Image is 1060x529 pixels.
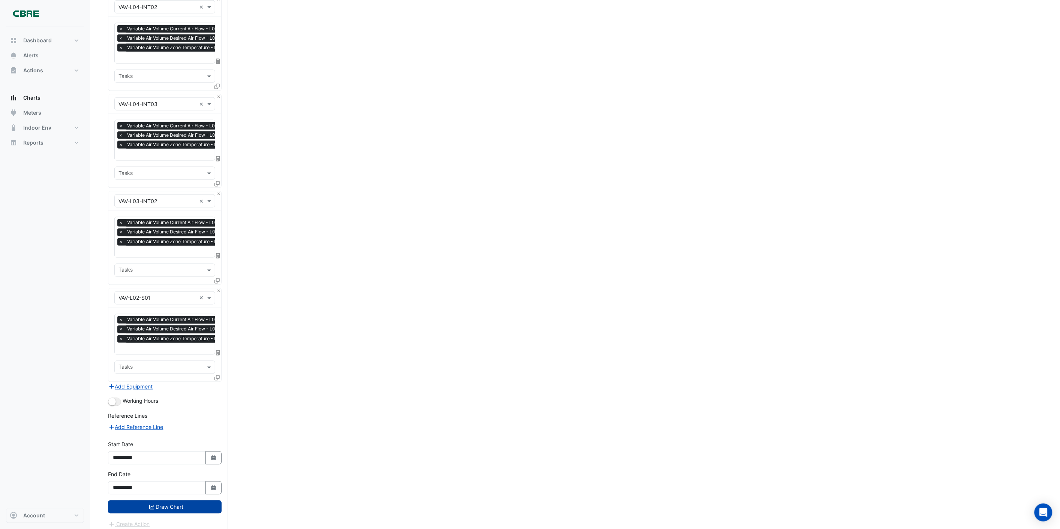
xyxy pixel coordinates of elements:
[215,350,222,356] span: Choose Function
[9,6,43,21] img: Company Logo
[214,375,220,381] span: Clone Favourites and Tasks from this Equipment to other Equipment
[125,326,230,333] span: Variable Air Volume Desired Air Flow - L02, S01
[125,122,235,130] span: Variable Air Volume Current Air Flow - L04, INT03
[117,169,133,179] div: Tasks
[117,25,124,33] span: ×
[199,294,205,302] span: Clear
[214,84,220,90] span: Clone Favourites and Tasks from this Equipment to other Equipment
[6,508,84,523] button: Account
[117,238,124,246] span: ×
[23,52,39,59] span: Alerts
[10,52,17,59] app-icon: Alerts
[216,288,221,293] button: Close
[117,132,124,139] span: ×
[199,3,205,11] span: Clear
[117,72,133,82] div: Tasks
[10,67,17,74] app-icon: Actions
[108,501,222,514] button: Draw Chart
[215,253,222,259] span: Choose Function
[6,48,84,63] button: Alerts
[6,120,84,135] button: Indoor Env
[117,219,124,227] span: ×
[125,316,230,324] span: Variable Air Volume Current Air Flow - L02, S01
[117,141,124,148] span: ×
[199,197,205,205] span: Clear
[125,141,240,148] span: Variable Air Volume Zone Temperature - L04, INT03
[23,94,40,102] span: Charts
[23,512,45,519] span: Account
[6,135,84,150] button: Reports
[125,25,235,33] span: Variable Air Volume Current Air Flow - L04, INT02
[6,63,84,78] button: Actions
[23,124,51,132] span: Indoor Env
[125,238,240,246] span: Variable Air Volume Zone Temperature - L03, INT02
[123,398,158,404] span: Working Hours
[216,94,221,99] button: Close
[108,423,164,432] button: Add Reference Line
[108,383,153,391] button: Add Equipment
[117,44,124,51] span: ×
[10,124,17,132] app-icon: Indoor Env
[215,155,222,162] span: Choose Function
[117,335,124,343] span: ×
[117,266,133,276] div: Tasks
[23,109,41,117] span: Meters
[117,326,124,333] span: ×
[125,34,235,42] span: Variable Air Volume Desired Air Flow - L04, INT02
[210,455,217,461] fa-icon: Select Date
[6,105,84,120] button: Meters
[1035,504,1053,522] div: Open Intercom Messenger
[214,181,220,187] span: Clone Favourites and Tasks from this Equipment to other Equipment
[215,58,222,65] span: Choose Function
[108,471,130,478] label: End Date
[117,229,124,236] span: ×
[10,139,17,146] app-icon: Reports
[125,132,236,139] span: Variable Air Volume Desired Air Flow - L04, INT03
[125,44,240,51] span: Variable Air Volume Zone Temperature - L04, INT02
[117,363,133,373] div: Tasks
[125,335,235,343] span: Variable Air Volume Zone Temperature - L02, S01
[10,37,17,44] app-icon: Dashboard
[108,441,133,448] label: Start Date
[23,37,52,44] span: Dashboard
[6,33,84,48] button: Dashboard
[214,278,220,284] span: Clone Favourites and Tasks from this Equipment to other Equipment
[108,412,147,420] label: Reference Lines
[117,122,124,130] span: ×
[125,219,235,227] span: Variable Air Volume Current Air Flow - L03, INT02
[23,139,43,146] span: Reports
[125,229,235,236] span: Variable Air Volume Desired Air Flow - L03, INT02
[10,109,17,117] app-icon: Meters
[117,34,124,42] span: ×
[210,485,217,491] fa-icon: Select Date
[108,520,150,527] app-escalated-ticket-create-button: Please draw the charts first
[10,94,17,102] app-icon: Charts
[23,67,43,74] span: Actions
[216,191,221,196] button: Close
[199,100,205,108] span: Clear
[117,316,124,324] span: ×
[6,90,84,105] button: Charts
